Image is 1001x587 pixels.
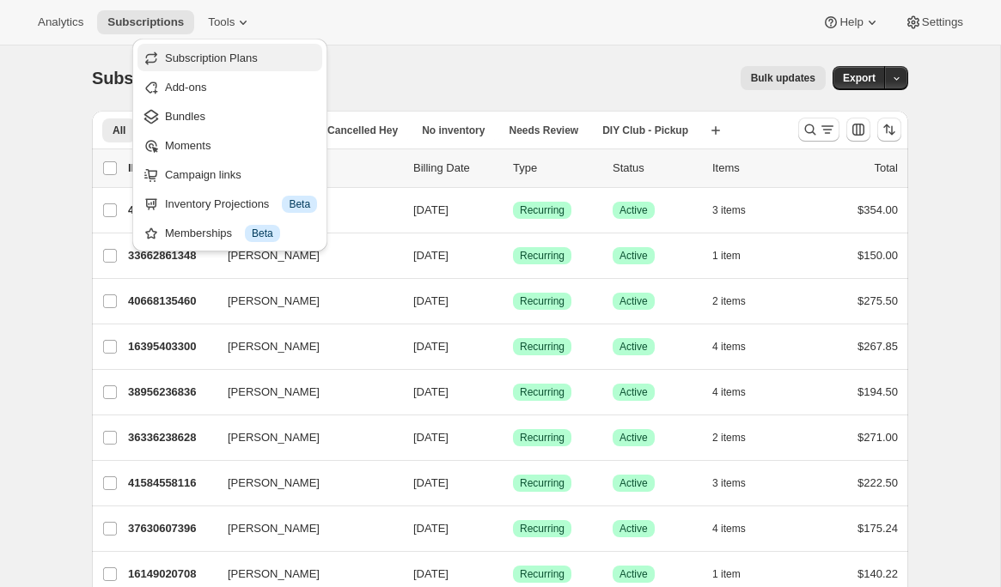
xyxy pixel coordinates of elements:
[858,203,898,216] span: $354.00
[712,431,746,445] span: 2 items
[858,567,898,580] span: $140.22
[217,287,389,315] button: [PERSON_NAME]
[712,340,746,354] span: 4 items
[712,294,746,308] span: 2 items
[228,338,320,355] span: [PERSON_NAME]
[520,476,565,490] span: Recurring
[228,566,320,583] span: [PERSON_NAME]
[712,476,746,490] span: 3 items
[620,249,648,263] span: Active
[620,522,648,536] span: Active
[165,81,206,94] span: Add-ons
[712,249,741,263] span: 1 item
[422,124,485,137] span: No inventory
[712,471,765,495] button: 3 items
[520,522,565,536] span: Recurring
[520,340,565,354] span: Recurring
[712,289,765,313] button: 2 items
[613,160,699,177] p: Status
[858,385,898,398] span: $194.50
[413,385,449,398] span: [DATE]
[858,249,898,262] span: $150.00
[620,294,648,308] span: Active
[712,203,746,217] span: 3 items
[137,102,322,130] button: Bundles
[165,51,258,64] span: Subscription Plans
[509,124,578,137] span: Needs Review
[712,522,746,536] span: 4 items
[217,515,389,542] button: [PERSON_NAME]
[128,384,214,401] p: 38956236836
[289,197,310,211] span: Beta
[741,66,826,90] button: Bulk updates
[839,15,863,29] span: Help
[712,335,765,359] button: 4 items
[620,476,648,490] span: Active
[228,429,320,446] span: [PERSON_NAME]
[128,338,214,355] p: 16395403300
[712,244,760,268] button: 1 item
[712,198,765,222] button: 3 items
[812,10,890,34] button: Help
[413,340,449,353] span: [DATE]
[165,168,241,181] span: Campaign links
[413,160,499,177] p: Billing Date
[165,110,205,123] span: Bundles
[712,567,741,581] span: 1 item
[165,139,211,152] span: Moments
[702,118,729,142] button: Create new view
[875,160,898,177] p: Total
[894,10,974,34] button: Settings
[128,471,898,495] div: 41584558116[PERSON_NAME][DATE]SuccessRecurringSuccessActive3 items$222.50
[602,124,688,137] span: DIY Club - Pickup
[228,520,320,537] span: [PERSON_NAME]
[413,567,449,580] span: [DATE]
[128,520,214,537] p: 37630607396
[217,333,389,360] button: [PERSON_NAME]
[165,225,317,242] div: Memberships
[137,131,322,159] button: Moments
[413,522,449,535] span: [DATE]
[107,15,184,29] span: Subscriptions
[128,517,898,541] div: 37630607396[PERSON_NAME][DATE]SuccessRecurringSuccessActive4 items$175.24
[520,567,565,581] span: Recurring
[858,340,898,353] span: $267.85
[217,378,389,406] button: [PERSON_NAME]
[128,429,214,446] p: 36336238628
[520,294,565,308] span: Recurring
[520,385,565,399] span: Recurring
[128,566,214,583] p: 16149020708
[128,426,898,450] div: 36336238628[PERSON_NAME][DATE]SuccessRecurringSuccessActive2 items$271.00
[712,385,746,399] span: 4 items
[137,44,322,71] button: Subscription Plans
[137,160,322,188] button: Campaign links
[620,340,648,354] span: Active
[228,384,320,401] span: [PERSON_NAME]
[327,124,398,137] span: Cancelled Hey
[38,15,83,29] span: Analytics
[113,124,125,137] span: All
[128,335,898,359] div: 16395403300[PERSON_NAME][DATE]SuccessRecurringSuccessActive4 items$267.85
[128,289,898,313] div: 40668135460[PERSON_NAME][DATE]SuccessRecurringSuccessActive2 items$275.50
[128,475,214,492] p: 41584558116
[922,15,963,29] span: Settings
[137,190,322,217] button: Inventory Projections
[858,476,898,489] span: $222.50
[413,249,449,262] span: [DATE]
[520,249,565,263] span: Recurring
[128,198,898,222] div: 40753856548[PERSON_NAME][DATE]SuccessRecurringSuccessActive3 items$354.00
[128,160,898,177] div: IDCustomerBilling DateTypeStatusItemsTotal
[165,196,317,213] div: Inventory Projections
[137,73,322,100] button: Add-ons
[128,244,898,268] div: 33662861348[PERSON_NAME][DATE]SuccessRecurringSuccessActive1 item$150.00
[620,385,648,399] span: Active
[413,476,449,489] span: [DATE]
[712,517,765,541] button: 4 items
[858,522,898,535] span: $175.24
[217,424,389,451] button: [PERSON_NAME]
[413,431,449,444] span: [DATE]
[858,294,898,307] span: $275.50
[128,380,898,404] div: 38956236836[PERSON_NAME][DATE]SuccessRecurringSuccessActive4 items$194.50
[877,118,901,142] button: Sort the results
[712,426,765,450] button: 2 items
